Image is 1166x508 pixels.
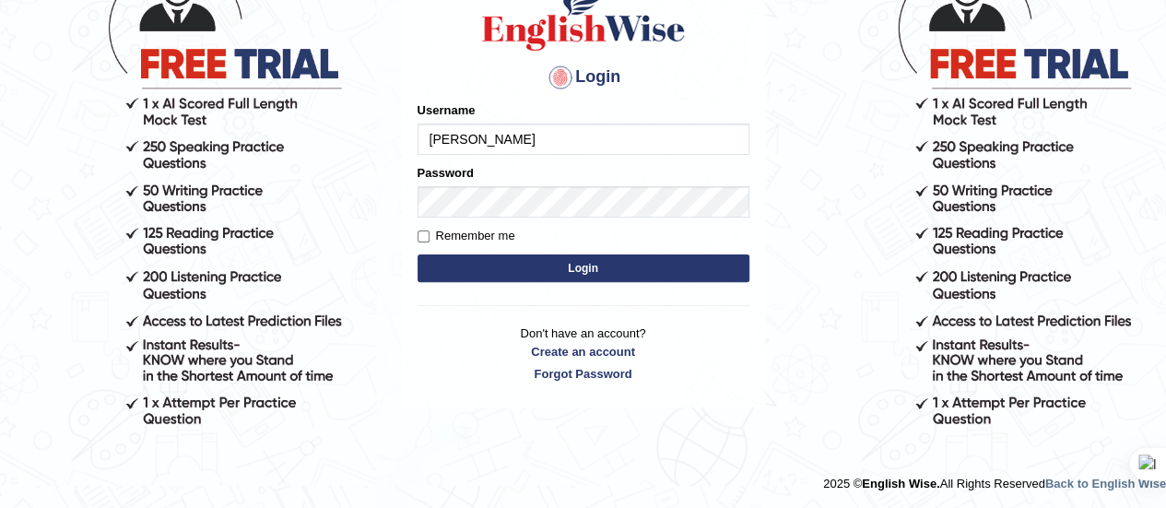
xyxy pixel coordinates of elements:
[418,343,749,360] a: Create an account
[418,254,749,282] button: Login
[418,230,430,242] input: Remember me
[418,63,749,92] h4: Login
[1045,477,1166,490] a: Back to English Wise
[418,325,749,382] p: Don't have an account?
[418,227,515,245] label: Remember me
[418,164,474,182] label: Password
[862,477,939,490] strong: English Wise.
[418,365,749,383] a: Forgot Password
[418,101,476,119] label: Username
[823,466,1166,492] div: 2025 © All Rights Reserved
